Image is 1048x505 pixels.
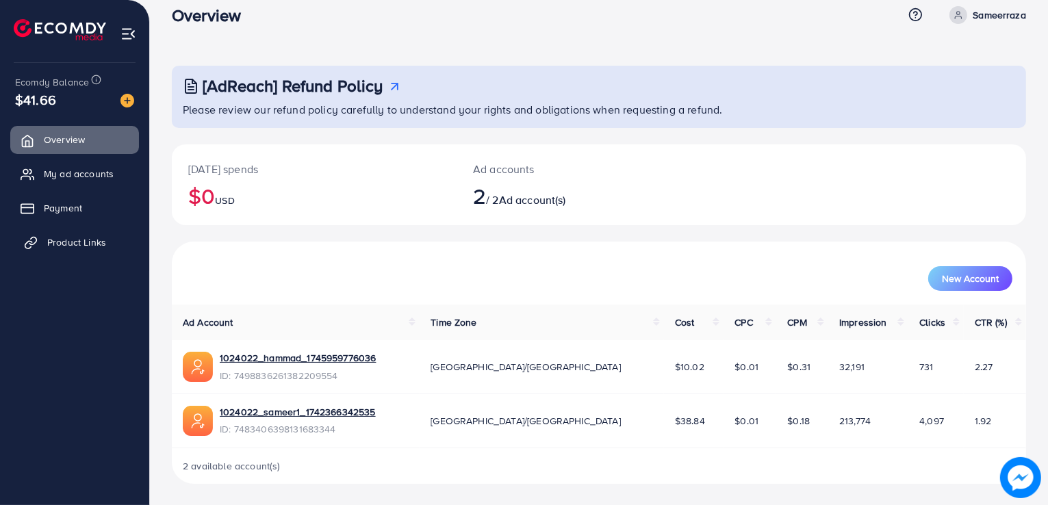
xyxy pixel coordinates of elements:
a: Sameerraza [944,6,1026,24]
span: 213,774 [839,414,871,428]
span: 4,097 [919,414,944,428]
span: Time Zone [431,315,476,329]
h2: / 2 [473,183,654,209]
span: [GEOGRAPHIC_DATA]/[GEOGRAPHIC_DATA] [431,360,621,374]
a: Payment [10,194,139,222]
button: New Account [928,266,1012,291]
span: Overview [44,133,85,146]
span: Clicks [919,315,945,329]
img: ic-ads-acc.e4c84228.svg [183,352,213,382]
span: $0.31 [787,360,810,374]
span: 2 [473,180,486,211]
span: Payment [44,201,82,215]
span: 2.27 [975,360,993,374]
span: Product Links [47,235,106,249]
p: Please review our refund policy carefully to understand your rights and obligations when requesti... [183,101,1018,118]
a: Overview [10,126,139,153]
span: CPM [787,315,806,329]
span: Ad Account [183,315,233,329]
img: ic-ads-acc.e4c84228.svg [183,406,213,436]
span: $0.18 [787,414,810,428]
a: 1024022_sameer1_1742366342535 [220,405,376,419]
span: 32,191 [839,360,865,374]
p: [DATE] spends [188,161,440,177]
span: 2 available account(s) [183,459,281,473]
span: Cost [675,315,695,329]
span: CPC [734,315,752,329]
img: image [1000,457,1041,498]
p: Ad accounts [473,161,654,177]
img: image [120,94,134,107]
span: 731 [919,360,933,374]
span: New Account [942,274,999,283]
p: Sameerraza [973,7,1026,23]
h3: [AdReach] Refund Policy [203,76,383,96]
span: ID: 7498836261382209554 [220,369,376,383]
h3: Overview [172,5,252,25]
span: 1.92 [975,414,992,428]
span: $0.01 [734,360,758,374]
span: $0.01 [734,414,758,428]
span: [GEOGRAPHIC_DATA]/[GEOGRAPHIC_DATA] [431,414,621,428]
img: logo [14,19,106,40]
span: Ecomdy Balance [15,75,89,89]
span: $10.02 [675,360,704,374]
span: $38.84 [675,414,705,428]
a: 1024022_hammad_1745959776036 [220,351,376,365]
span: USD [215,194,234,207]
h2: $0 [188,183,440,209]
span: $41.66 [15,90,56,109]
span: Ad account(s) [499,192,566,207]
span: ID: 7483406398131683344 [220,422,376,436]
span: CTR (%) [975,315,1007,329]
img: menu [120,26,136,42]
a: My ad accounts [10,160,139,187]
a: Product Links [10,229,139,256]
span: Impression [839,315,887,329]
span: My ad accounts [44,167,114,181]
